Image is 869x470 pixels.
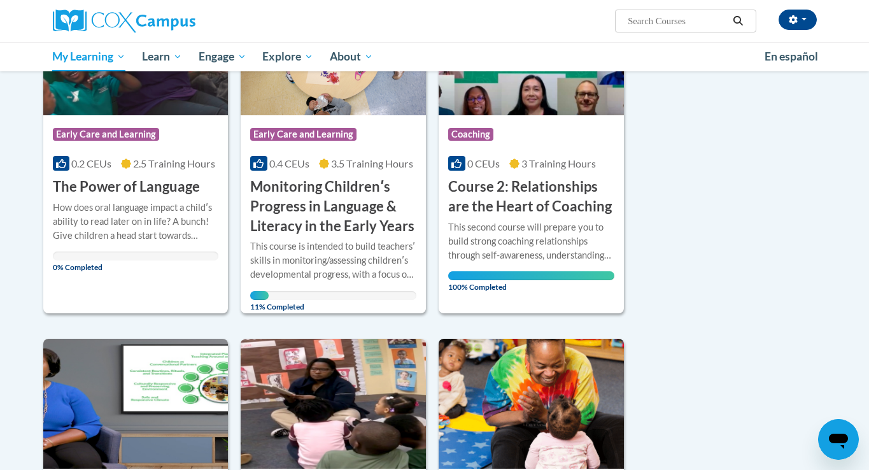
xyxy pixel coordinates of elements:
[330,49,373,64] span: About
[134,42,190,71] a: Learn
[254,42,321,71] a: Explore
[53,10,295,32] a: Cox Campus
[53,177,200,197] h3: The Power of Language
[71,157,111,169] span: 0.2 CEUs
[45,42,134,71] a: My Learning
[818,419,859,460] iframe: Button to launch messaging window
[331,157,413,169] span: 3.5 Training Hours
[53,10,195,32] img: Cox Campus
[467,157,500,169] span: 0 CEUs
[190,42,255,71] a: Engage
[142,49,182,64] span: Learn
[250,177,416,236] h3: Monitoring Childrenʹs Progress in Language & Literacy in the Early Years
[250,128,357,141] span: Early Care and Learning
[448,128,493,141] span: Coaching
[43,339,229,469] img: Course Logo
[250,291,269,300] div: Your progress
[262,49,313,64] span: Explore
[448,271,614,280] div: Your progress
[765,50,818,63] span: En español
[521,157,596,169] span: 3 Training Hours
[448,177,614,217] h3: Course 2: Relationships are the Heart of Coaching
[756,43,826,70] a: En español
[269,157,309,169] span: 0.4 CEUs
[448,220,614,262] div: This second course will prepare you to build strong coaching relationships through self-awareness...
[53,128,159,141] span: Early Care and Learning
[34,42,836,71] div: Main menu
[448,271,614,292] span: 100% Completed
[439,339,624,469] img: Course Logo
[199,49,246,64] span: Engage
[241,339,426,469] img: Course Logo
[321,42,381,71] a: About
[626,13,728,29] input: Search Courses
[250,291,269,311] span: 11% Completed
[53,201,219,243] div: How does oral language impact a childʹs ability to read later on in life? A bunch! Give children ...
[728,13,747,29] button: Search
[52,49,125,64] span: My Learning
[250,239,416,281] div: This course is intended to build teachersʹ skills in monitoring/assessing childrenʹs developmenta...
[779,10,817,30] button: Account Settings
[133,157,215,169] span: 2.5 Training Hours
